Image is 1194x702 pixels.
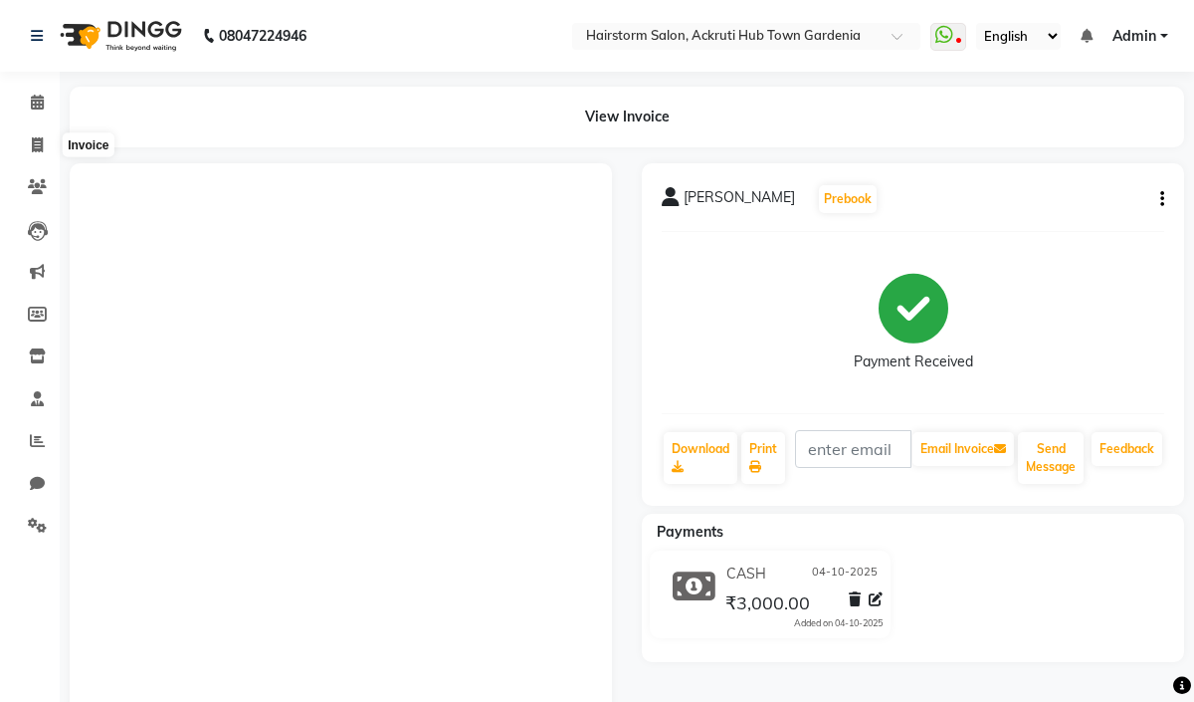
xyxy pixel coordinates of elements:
a: Print [741,432,785,484]
a: Feedback [1092,432,1162,466]
span: [PERSON_NAME] [684,187,795,215]
button: Email Invoice [912,432,1014,466]
b: 08047224946 [219,8,306,64]
div: Payment Received [854,351,973,372]
span: Payments [657,523,723,541]
span: CASH [726,564,766,585]
input: enter email [795,430,911,468]
span: ₹3,000.00 [725,591,810,619]
span: Admin [1112,26,1156,47]
button: Send Message [1018,432,1084,484]
span: 04-10-2025 [812,564,878,585]
div: Invoice [63,133,113,157]
div: View Invoice [70,87,1184,147]
div: Added on 04-10-2025 [794,616,883,630]
button: Prebook [819,185,877,213]
img: logo [51,8,187,64]
a: Download [664,432,737,484]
